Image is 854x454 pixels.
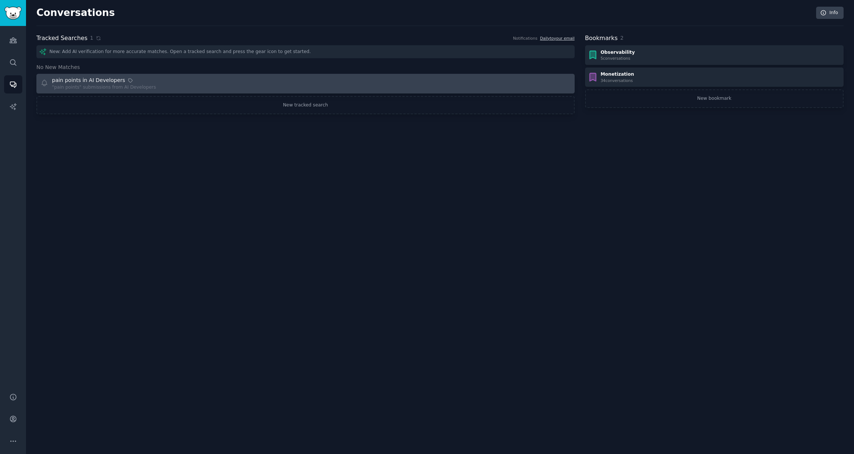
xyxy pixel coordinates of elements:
div: 5 conversation s [601,56,635,61]
div: 34 conversation s [601,78,634,83]
span: 2 [620,35,624,41]
span: No New Matches [36,63,80,71]
div: New: Add AI verification for more accurate matches. Open a tracked search and press the gear icon... [36,45,575,58]
a: Info [816,7,844,19]
h2: Tracked Searches [36,34,87,43]
a: Observability5conversations [585,45,844,65]
a: pain points in AI Developers"pain points" submissions from AI Developers [36,74,575,93]
div: Notifications [513,36,538,41]
div: Observability [601,49,635,56]
span: 1 [90,34,93,42]
a: New bookmark [585,89,844,108]
img: GummySearch logo [4,7,22,20]
div: Monetization [601,71,634,78]
a: New tracked search [36,96,575,115]
h2: Bookmarks [585,34,618,43]
a: Dailytoyour email [540,36,575,40]
div: pain points in AI Developers [52,76,125,84]
div: "pain points" submissions from AI Developers [52,84,156,91]
a: Monetization34conversations [585,68,844,87]
h2: Conversations [36,7,115,19]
